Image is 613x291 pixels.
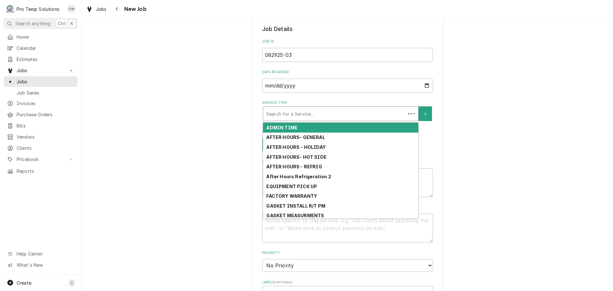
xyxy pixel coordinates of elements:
[96,6,107,12] span: Jobs
[266,144,325,150] strong: AFTER HOURS - HOLIDAY
[17,89,74,96] span: Job Series
[419,106,432,121] button: Create New Service
[262,79,433,93] input: yyyy-mm-dd
[17,111,74,118] span: Purchase Orders
[17,6,59,12] div: Pro Temp Solutions
[17,280,31,286] span: Create
[4,43,78,53] a: Calendar
[423,112,427,116] svg: Create New Service
[266,125,298,130] strong: ADMIN TIME
[262,70,433,92] div: Date Received
[262,70,433,75] label: Date Received
[266,213,324,218] strong: GASKET MEASURMENTS
[4,249,78,259] a: Go to Help Center
[262,39,433,44] label: Job ID
[4,154,78,165] a: Go to Pricebook
[6,4,15,13] div: P
[262,160,433,165] label: Reason For Call
[266,164,322,169] strong: AFTER HOURS - REFRIG
[262,129,433,134] label: Job Type
[58,20,66,27] span: Ctrl
[17,56,74,63] span: Estimates
[17,168,74,174] span: Reports
[17,134,74,140] span: Vendors
[17,156,65,163] span: Pricebook
[4,98,78,109] a: Invoices
[15,20,50,27] span: Search anything
[17,145,74,151] span: Clients
[67,4,76,13] div: DW
[262,100,433,121] div: Service Type
[262,250,433,272] div: Priority
[262,39,433,62] div: Job ID
[4,120,78,131] a: Bills
[262,160,433,197] div: Reason For Call
[4,54,78,65] a: Estimates
[266,193,317,199] strong: FACTORY WARRANTY
[17,78,74,85] span: Jobs
[4,143,78,153] a: Clients
[6,4,15,13] div: Pro Temp Solutions's Avatar
[262,250,433,256] label: Priority
[84,4,109,14] a: Jobs
[266,154,326,160] strong: AFTER HOURS- HOT SIDE
[266,134,325,140] strong: AFTER HOURS- GENERAL
[262,25,433,33] legend: Job Details
[4,32,78,42] a: Home
[17,122,74,129] span: Bills
[112,4,122,14] button: Navigate back
[67,4,76,13] div: Dana Williams's Avatar
[4,88,78,98] a: Job Series
[4,260,78,270] a: Go to What's New
[17,45,74,51] span: Calendar
[4,109,78,120] a: Purchase Orders
[4,166,78,176] a: Reports
[262,129,433,152] div: Job Type
[262,100,433,105] label: Service Type
[4,132,78,142] a: Vendors
[4,76,78,87] a: Jobs
[266,184,317,189] strong: EQUIPMENT PICK UP
[4,65,78,76] a: Go to Jobs
[17,67,65,74] span: Jobs
[266,174,331,179] strong: After Hours Refrigeration 2
[17,100,74,107] span: Invoices
[262,205,433,210] label: Technician Instructions
[275,280,293,284] span: ( optional )
[122,5,147,13] span: New Job
[70,280,73,286] span: C
[4,18,78,29] button: Search anythingCtrlK
[71,20,73,27] span: K
[17,34,74,40] span: Home
[17,262,74,268] span: What's New
[262,205,433,242] div: Technician Instructions
[17,250,74,257] span: Help Center
[262,280,433,285] label: Labels
[266,203,325,209] strong: GASKET INSTALL R/T PM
